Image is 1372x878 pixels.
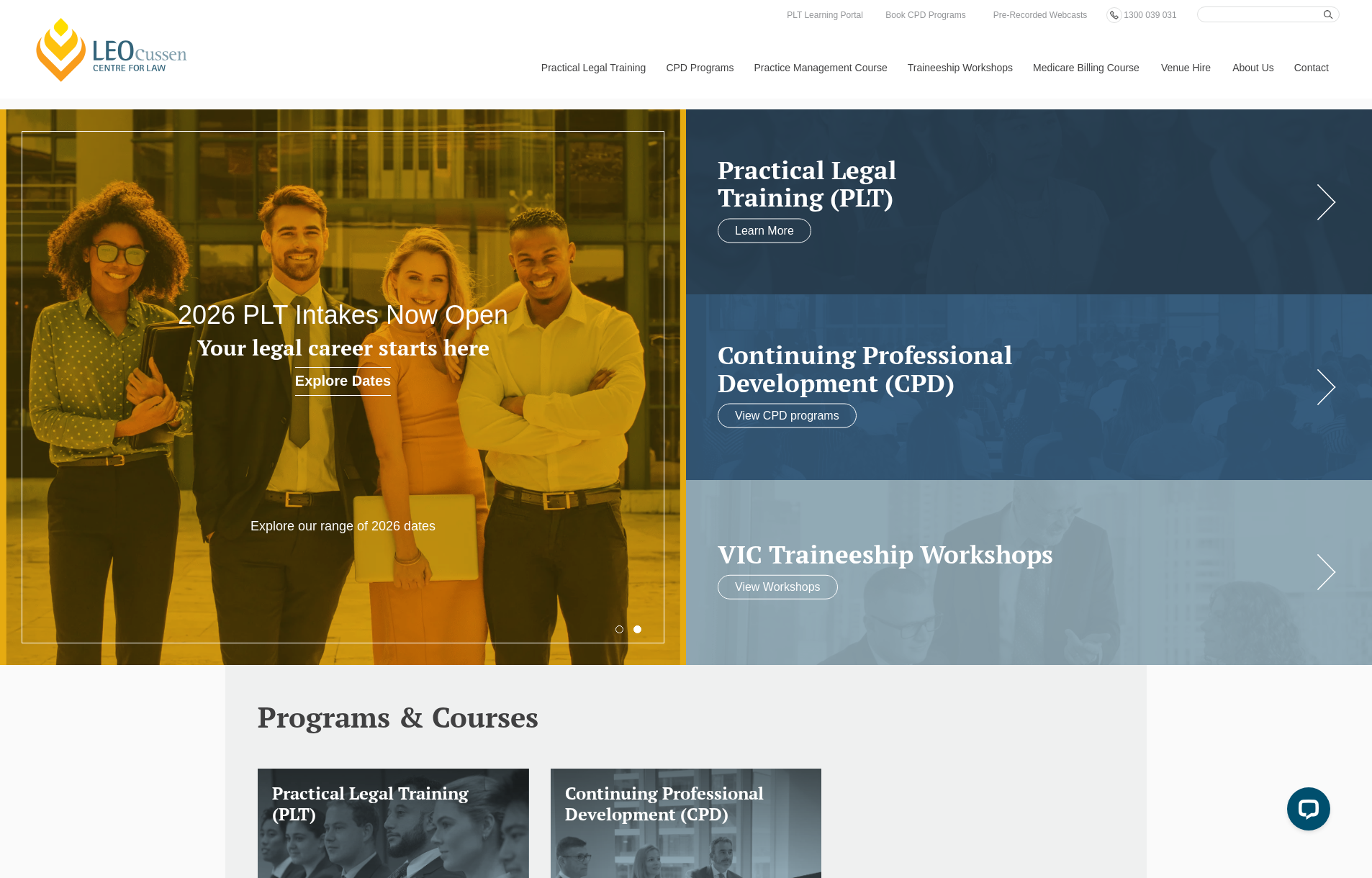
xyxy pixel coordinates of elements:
[1222,37,1283,99] a: About Us
[718,155,1312,211] a: Practical LegalTraining (PLT)
[531,37,656,99] a: Practical Legal Training
[1022,37,1150,99] a: Medicare Billing Course
[258,701,1114,733] h2: Programs & Courses
[718,155,1312,211] h2: Practical Legal Training (PLT)
[897,37,1022,99] a: Traineeship Workshops
[718,341,1312,397] h2: Continuing Professional Development (CPD)
[718,341,1312,397] a: Continuing ProfessionalDevelopment (CPD)
[882,7,969,23] a: Book CPD Programs
[655,37,743,99] a: CPD Programs
[718,404,857,428] a: View CPD programs
[718,218,811,243] a: Learn More
[615,625,623,633] button: 1
[32,16,191,83] a: [PERSON_NAME] Centre for Law
[783,7,867,23] a: PLT Learning Portal
[1276,782,1336,842] iframe: LiveChat chat widget
[206,518,480,535] p: Explore our range of 2026 dates
[990,7,1091,23] a: Pre-Recorded Webcasts
[295,367,391,396] a: Explore Dates
[1120,7,1180,23] a: 1300 039 031
[1150,37,1222,99] a: Venue Hire
[137,301,549,330] h2: 2026 PLT Intakes Now Open
[1124,10,1176,20] span: 1300 039 031
[1283,37,1340,99] a: Contact
[718,575,838,599] a: View Workshops
[565,783,808,825] h3: Continuing Professional Development (CPD)
[744,37,897,99] a: Practice Management Course
[137,336,549,360] h3: Your legal career starts here
[633,625,641,633] button: 2
[272,783,515,825] h3: Practical Legal Training (PLT)
[718,540,1312,568] a: VIC Traineeship Workshops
